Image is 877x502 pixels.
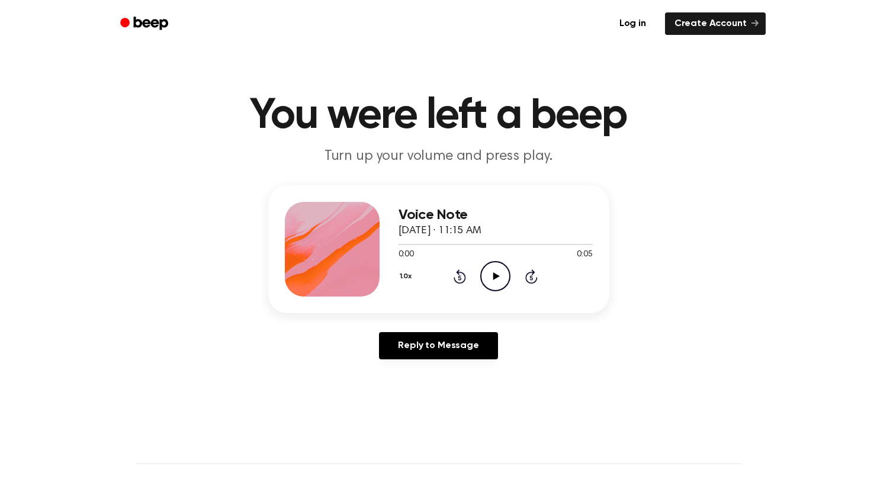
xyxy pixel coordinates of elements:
span: 0:05 [577,249,592,261]
h3: Voice Note [399,207,593,223]
button: 1.0x [399,266,416,287]
a: Reply to Message [379,332,497,359]
span: 0:00 [399,249,414,261]
a: Create Account [665,12,766,35]
span: [DATE] · 11:15 AM [399,226,481,236]
a: Beep [112,12,179,36]
h1: You were left a beep [136,95,742,137]
p: Turn up your volume and press play. [211,147,666,166]
a: Log in [608,10,658,37]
